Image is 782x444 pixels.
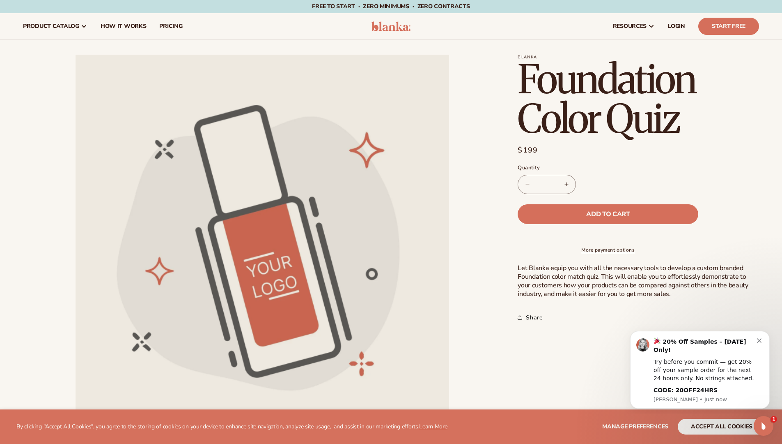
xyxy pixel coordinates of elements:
span: Manage preferences [602,423,668,430]
span: 1 [771,416,777,423]
img: logo [372,21,410,31]
a: Start Free [698,18,759,35]
span: pricing [159,23,182,30]
a: resources [606,13,661,39]
button: accept all cookies [678,419,766,435]
span: LOGIN [668,23,685,30]
iframe: Intercom notifications message [618,324,782,414]
a: product catalog [16,13,94,39]
p: By clicking "Accept All Cookies", you agree to the storing of cookies on your device to enhance s... [16,423,447,430]
span: Free to start · ZERO minimums · ZERO contracts [312,2,470,10]
summary: Share [518,308,543,326]
a: Learn More [419,423,447,430]
span: $199 [518,145,538,156]
button: Add to cart [518,204,698,224]
span: product catalog [23,23,79,30]
span: How It Works [101,23,147,30]
span: resources [613,23,647,30]
p: Let Blanka equip you with all the necessary tools to develop a custom branded Foundation color ma... [518,264,759,298]
iframe: Intercom live chat [754,416,773,436]
button: Manage preferences [602,419,668,435]
a: pricing [153,13,189,39]
a: How It Works [94,13,153,39]
label: Quantity [518,164,698,172]
span: Add to cart [586,211,630,217]
h1: Foundation Color Quiz [518,60,759,139]
a: LOGIN [661,13,692,39]
a: More payment options [518,246,698,254]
